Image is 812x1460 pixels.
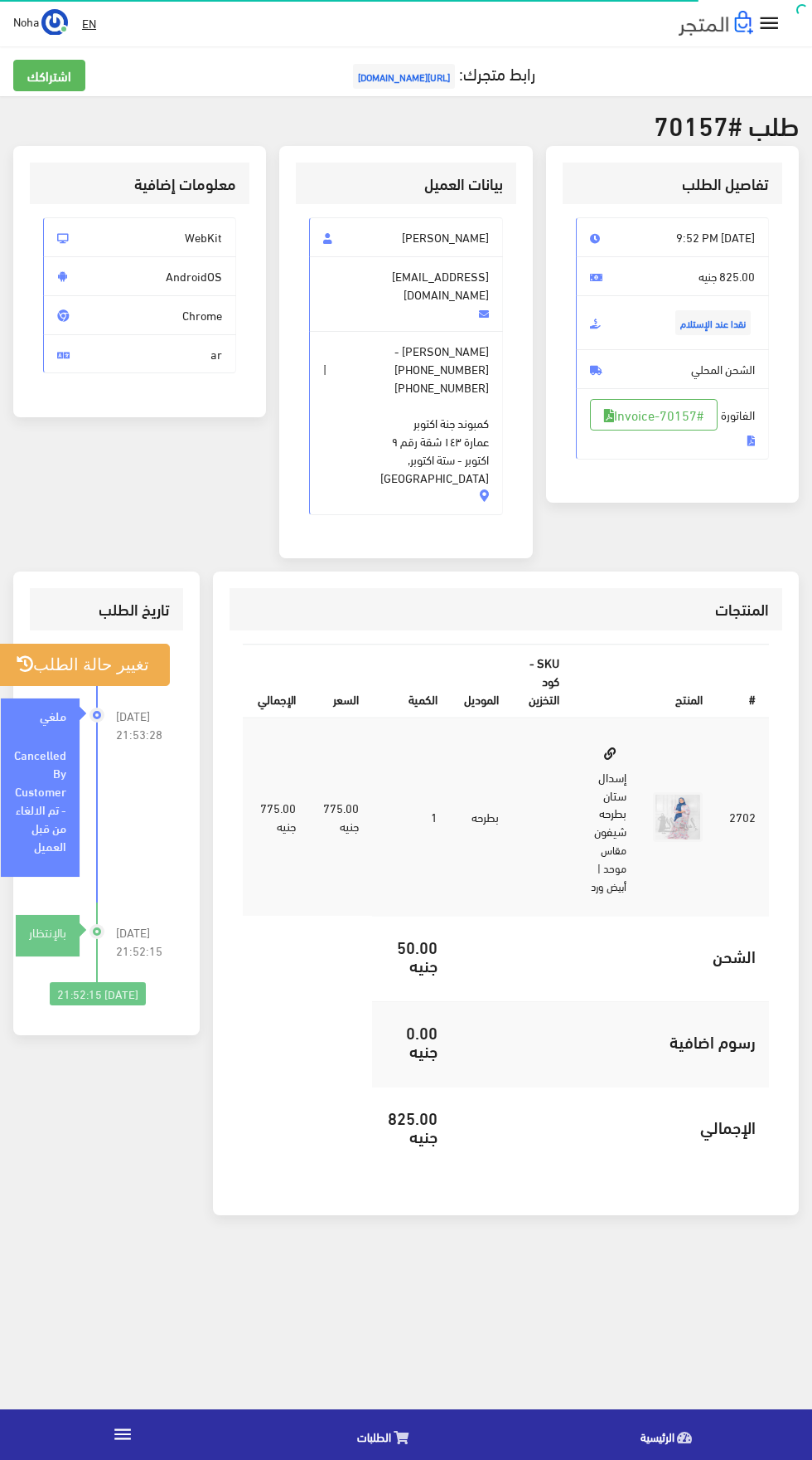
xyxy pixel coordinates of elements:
span: ar [43,334,236,374]
i:  [112,1423,133,1445]
a: الطلبات [245,1414,529,1456]
td: 1 [372,718,450,917]
span: [EMAIL_ADDRESS][DOMAIN_NAME] [309,256,502,332]
span: [PHONE_NUMBER] [394,360,489,378]
a: رابط متجرك:[URL][DOMAIN_NAME] [349,57,535,88]
h5: 50.00 جنيه [385,937,437,974]
span: [PHONE_NUMBER] [394,378,489,397]
img: . [679,11,753,36]
td: 2702 [716,718,769,917]
span: الفاتورة [576,388,769,460]
span: Noha [13,11,39,32]
span: [URL][DOMAIN_NAME] [353,64,455,89]
span: الرئيسية [640,1426,674,1447]
th: الموديل [451,645,512,718]
h5: 0.00 جنيه [385,1023,437,1059]
td: بطرحه [451,718,512,917]
span: كمبوند جنة اكتوبر عمارة ١٤٣ شقة رقم ٩ اكتوبر - ستة اكتوبر, [GEOGRAPHIC_DATA] [323,397,488,487]
span: [DATE] 21:53:28 [116,707,171,743]
span: [DATE] 9:52 PM [576,217,769,257]
span: WebKit [43,217,236,257]
th: SKU - كود التخزين [512,645,573,718]
img: ... [41,9,68,36]
span: AndroidOS [43,256,236,296]
span: [PERSON_NAME] - | [309,331,502,515]
div: [DATE] 21:52:15 [50,982,146,1005]
td: إسدال ستان بطرحه شيفون [573,718,640,917]
a: #Invoice-70157 [590,399,718,431]
small: مقاس موحد [601,839,626,878]
td: 775.00 جنيه [309,718,373,917]
th: المنتج [573,645,716,718]
span: الطلبات [357,1426,391,1447]
td: 775.00 جنيه [243,718,308,917]
h5: اﻹجمالي [464,1117,756,1136]
h5: الشحن [464,947,756,965]
div: بالإنتظار [16,923,80,942]
span: [DATE] 21:52:15 [116,923,171,960]
a: الرئيسية [529,1414,812,1456]
h3: بيانات العميل [309,176,502,192]
a: اشتراكك [13,60,85,91]
h3: تاريخ الطلب [43,601,170,617]
span: 825.00 جنيه [576,256,769,296]
u: EN [82,12,96,33]
h5: 825.00 جنيه [385,1108,437,1145]
th: اﻹجمالي [243,645,308,718]
span: نقدا عند الإستلام [675,310,751,335]
span: [PERSON_NAME] [309,217,502,257]
strong: Cancelled By Customer - تم الالغاء من قبل العميل [14,745,66,854]
i:  [757,12,781,36]
th: # [716,645,769,718]
h3: تفاصيل الطلب [576,176,769,192]
th: الكمية [372,645,450,718]
span: Chrome [43,295,236,335]
a: ... Noha [13,8,68,35]
h3: المنتجات [243,601,769,617]
h3: معلومات إضافية [43,176,236,192]
span: الشحن المحلي [576,349,769,389]
th: السعر [309,645,373,718]
h5: رسوم اضافية [464,1032,756,1050]
strong: ملغي [40,706,66,724]
a: EN [75,8,103,38]
small: | أبيض ورد [591,858,626,896]
h2: طلب #70157 [13,109,799,139]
